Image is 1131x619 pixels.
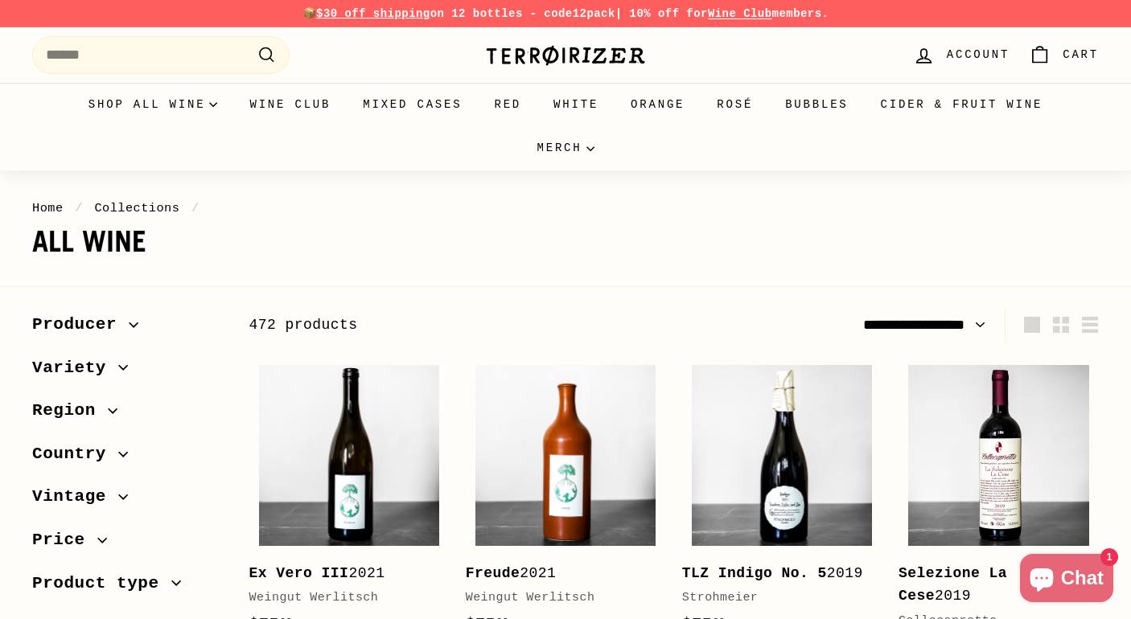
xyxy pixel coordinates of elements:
button: Region [32,393,224,437]
div: 472 products [249,314,674,337]
span: Vintage [32,483,118,510]
span: Country [32,441,118,468]
b: TLZ Indigo No. 5 [682,565,827,581]
button: Product type [32,566,224,609]
strong: 12pack [573,7,615,20]
inbox-online-store-chat: Shopify online store chat [1015,554,1118,606]
div: 2019 [682,562,866,585]
a: Wine Club [233,83,347,126]
div: Weingut Werlitsch [466,588,650,608]
nav: breadcrumbs [32,199,1099,218]
a: Mixed Cases [347,83,478,126]
button: Country [32,437,224,480]
div: 2021 [466,562,650,585]
div: 2019 [899,562,1083,609]
button: Variety [32,350,224,394]
span: / [187,201,204,215]
span: Variety [32,355,118,382]
a: Wine Club [708,7,772,20]
a: Collections [94,201,179,215]
a: Home [32,201,64,215]
span: Price [32,527,97,554]
span: Producer [32,311,129,338]
button: Price [32,523,224,566]
div: 2021 [249,562,434,585]
span: Product type [32,570,171,597]
a: Account [903,31,1019,79]
summary: Shop all wine [72,83,234,126]
span: Cart [1063,46,1099,64]
p: 📦 on 12 bottles - code | 10% off for members. [32,5,1099,23]
div: Weingut Werlitsch [249,588,434,608]
a: Cider & Fruit Wine [865,83,1059,126]
a: Red [478,83,537,126]
span: Account [947,46,1010,64]
a: White [537,83,615,126]
a: Cart [1019,31,1108,79]
a: Bubbles [769,83,864,126]
a: Rosé [701,83,769,126]
a: Orange [615,83,701,126]
summary: Merch [520,126,610,170]
h1: All wine [32,226,1099,258]
b: Freude [466,565,520,581]
div: Strohmeier [682,588,866,608]
b: Ex Vero III [249,565,349,581]
span: / [71,201,87,215]
span: Region [32,397,108,424]
button: Vintage [32,479,224,523]
b: Selezione La Cese [899,565,1007,605]
span: $30 off shipping [316,7,430,20]
button: Producer [32,307,224,350]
